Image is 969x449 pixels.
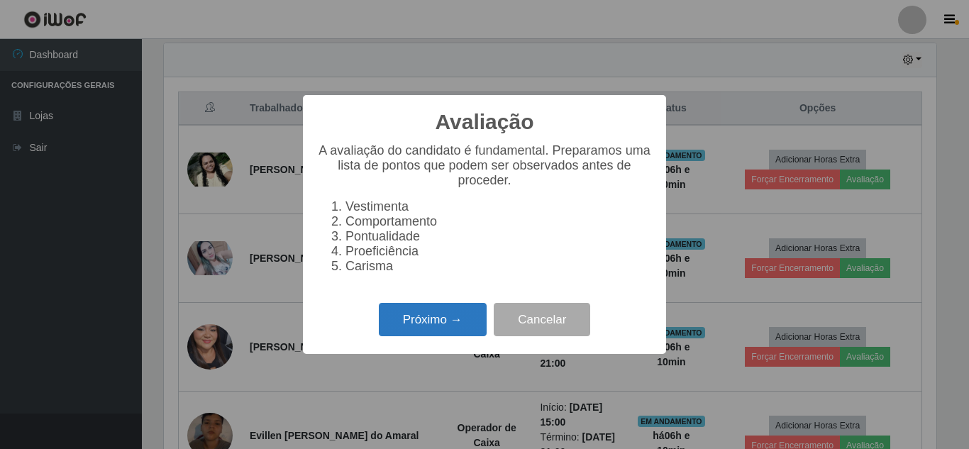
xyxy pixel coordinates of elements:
[345,244,652,259] li: Proeficiência
[345,229,652,244] li: Pontualidade
[436,109,534,135] h2: Avaliação
[345,214,652,229] li: Comportamento
[345,199,652,214] li: Vestimenta
[379,303,487,336] button: Próximo →
[345,259,652,274] li: Carisma
[494,303,590,336] button: Cancelar
[317,143,652,188] p: A avaliação do candidato é fundamental. Preparamos uma lista de pontos que podem ser observados a...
